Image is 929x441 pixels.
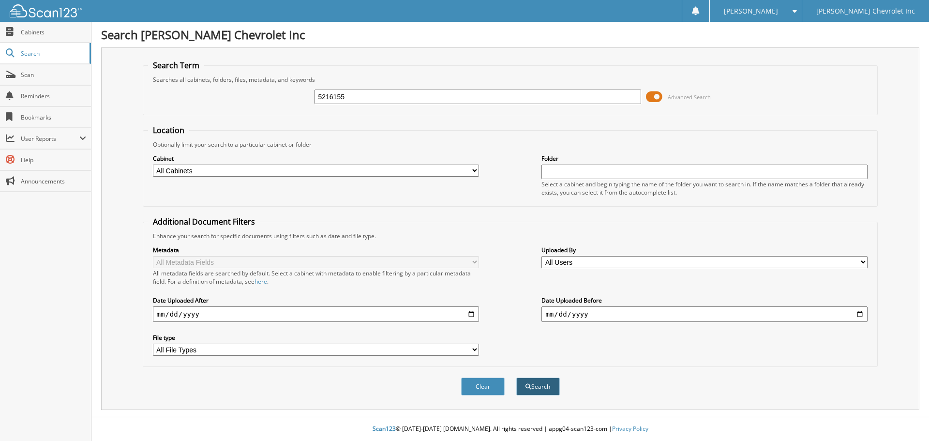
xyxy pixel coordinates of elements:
[21,135,79,143] span: User Reports
[21,92,86,100] span: Reminders
[148,140,873,149] div: Optionally limit your search to a particular cabinet or folder
[10,4,82,17] img: scan123-logo-white.svg
[541,246,868,254] label: Uploaded By
[21,28,86,36] span: Cabinets
[153,296,479,304] label: Date Uploaded After
[668,93,711,101] span: Advanced Search
[373,425,396,433] span: Scan123
[21,113,86,122] span: Bookmarks
[816,8,915,14] span: [PERSON_NAME] Chevrolet Inc
[612,425,648,433] a: Privacy Policy
[724,8,778,14] span: [PERSON_NAME]
[541,296,868,304] label: Date Uploaded Before
[541,154,868,163] label: Folder
[91,417,929,441] div: © [DATE]-[DATE] [DOMAIN_NAME]. All rights reserved | appg04-scan123-com |
[148,232,873,240] div: Enhance your search for specific documents using filters such as date and file type.
[148,216,260,227] legend: Additional Document Filters
[881,395,929,441] iframe: Chat Widget
[148,60,204,71] legend: Search Term
[153,269,479,286] div: All metadata fields are searched by default. Select a cabinet with metadata to enable filtering b...
[153,154,479,163] label: Cabinet
[541,180,868,197] div: Select a cabinet and begin typing the name of the folder you want to search in. If the name match...
[461,378,505,395] button: Clear
[21,49,85,58] span: Search
[21,71,86,79] span: Scan
[148,76,873,84] div: Searches all cabinets, folders, files, metadata, and keywords
[153,306,479,322] input: start
[101,27,919,43] h1: Search [PERSON_NAME] Chevrolet Inc
[541,306,868,322] input: end
[21,177,86,185] span: Announcements
[21,156,86,164] span: Help
[153,334,479,342] label: File type
[148,125,189,136] legend: Location
[516,378,560,395] button: Search
[255,277,267,286] a: here
[153,246,479,254] label: Metadata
